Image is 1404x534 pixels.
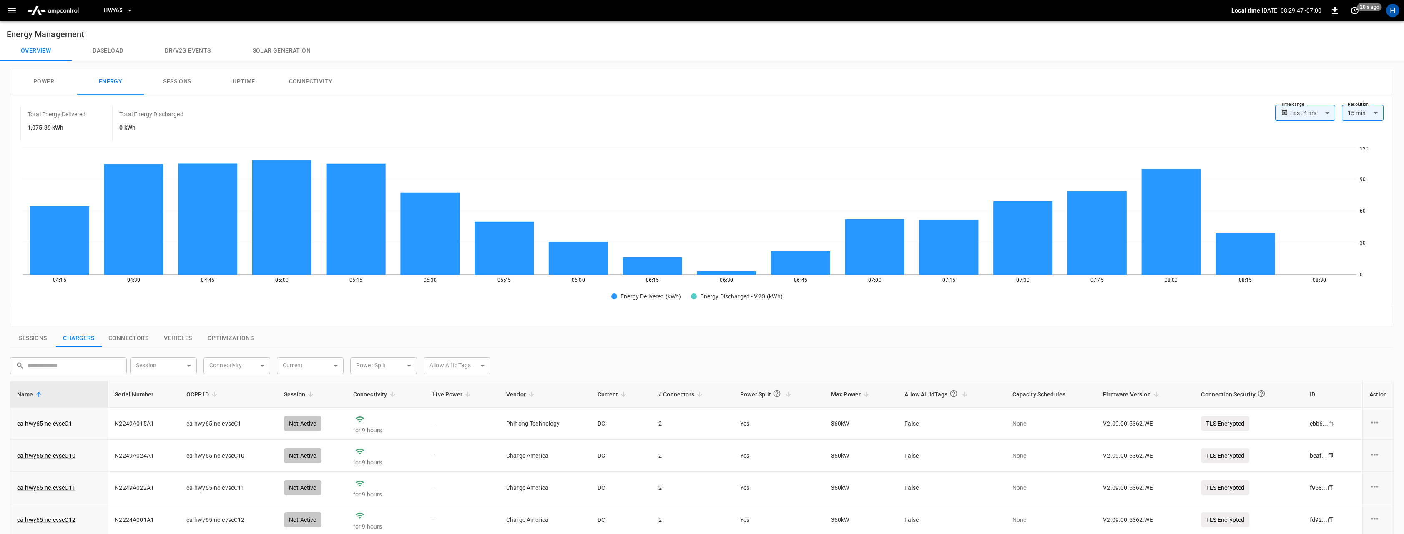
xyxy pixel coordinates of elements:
[17,484,75,492] a: ca-hwy65-ne-evseC11
[1360,272,1363,278] tspan: 0
[1012,516,1090,524] p: None
[53,277,66,283] tspan: 04:15
[824,472,898,504] td: 360 kW
[180,472,277,504] td: ca-hwy65-ne-evseC11
[353,389,398,399] span: Connectivity
[28,110,85,118] p: Total Energy Delivered
[144,68,211,95] button: Sessions
[500,408,591,440] td: Phihong Technology
[824,408,898,440] td: 360 kW
[700,292,782,301] span: Energy Discharged - V2G (kWh)
[1006,381,1097,408] th: Capacity Schedules
[598,389,629,399] span: Current
[1201,448,1249,463] p: TLS Encrypted
[353,458,419,466] p: for 9 hours
[1290,105,1335,121] div: Last 4 hrs
[904,386,970,402] span: Allow All IdTags
[1357,3,1382,11] span: 20 s ago
[740,386,794,402] span: Power Split
[353,426,419,434] p: for 9 hours
[720,277,733,283] tspan: 06:30
[108,381,179,408] th: Serial Number
[284,448,321,463] div: Not Active
[1348,101,1369,108] label: Resolution
[232,41,332,61] button: Solar generation
[284,480,321,495] div: Not Active
[104,6,122,15] span: HWY65
[277,68,344,95] button: Connectivity
[1096,440,1194,472] td: V2.09.00.5362.WE
[898,440,1005,472] td: False
[572,277,585,283] tspan: 06:00
[1369,481,1387,494] div: charge point options
[56,330,102,347] button: show latest charge points
[1012,419,1090,428] p: None
[1103,389,1161,399] span: Firmware Version
[1096,472,1194,504] td: V2.09.00.5362.WE
[426,472,500,504] td: -
[284,416,321,431] div: Not Active
[620,292,681,301] span: Energy Delivered (kWh)
[72,41,144,61] button: Baseload
[1012,484,1090,492] p: None
[1327,515,1335,524] div: copy
[284,512,321,527] div: Not Active
[1310,451,1327,460] div: beaf ...
[1165,277,1178,283] tspan: 08:00
[1310,419,1328,428] div: ebb6 ...
[1201,512,1249,527] p: TLS Encrypted
[1326,451,1335,460] div: copy
[1281,101,1304,108] label: Time Range
[1369,417,1387,430] div: charge point options
[1360,240,1366,246] tspan: 30
[77,68,144,95] button: Energy
[1201,480,1249,495] p: TLS Encrypted
[1239,277,1252,283] tspan: 08:15
[1310,484,1327,492] div: f958 ...
[1303,381,1362,408] th: ID
[1360,146,1369,152] tspan: 120
[1348,4,1361,17] button: set refresh interval
[180,408,277,440] td: ca-hwy65-ne-evseC1
[108,440,179,472] td: N2249A024A1
[1313,277,1326,283] tspan: 08:30
[831,389,872,399] span: Max Power
[180,440,277,472] td: ca-hwy65-ne-evseC10
[942,277,956,283] tspan: 07:15
[1362,381,1394,408] th: Action
[1327,483,1335,492] div: copy
[211,68,277,95] button: Uptime
[1328,419,1336,428] div: copy
[733,408,824,440] td: Yes
[353,490,419,499] p: for 9 hours
[1012,451,1090,460] p: None
[102,330,155,347] button: show latest connectors
[144,41,231,61] button: Dr/V2G events
[506,389,537,399] span: Vendor
[652,408,733,440] td: 2
[17,451,75,460] a: ca-hwy65-ne-evseC10
[652,440,733,472] td: 2
[426,440,500,472] td: -
[591,472,652,504] td: DC
[500,472,591,504] td: Charge America
[824,440,898,472] td: 360 kW
[432,389,473,399] span: Live Power
[1231,6,1260,15] p: Local time
[119,123,183,133] h6: 0 kWh
[108,408,179,440] td: N2249A015A1
[1360,176,1366,182] tspan: 90
[497,277,511,283] tspan: 05:45
[24,3,82,18] img: ampcontrol.io logo
[1369,514,1387,526] div: charge point options
[17,419,72,428] a: ca-hwy65-ne-evseC1
[353,522,419,531] p: for 9 hours
[1262,6,1321,15] p: [DATE] 08:29:47 -07:00
[652,472,733,504] td: 2
[591,440,652,472] td: DC
[591,408,652,440] td: DC
[1386,4,1399,17] div: profile-icon
[1201,386,1267,402] div: Connection Security
[646,277,659,283] tspan: 06:15
[1369,449,1387,462] div: charge point options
